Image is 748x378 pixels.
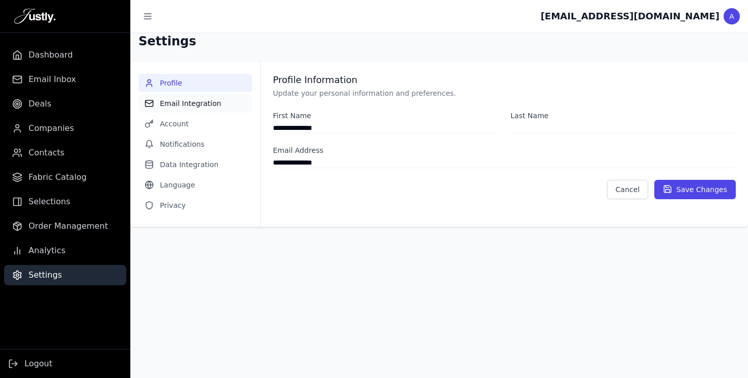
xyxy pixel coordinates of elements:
[541,9,719,23] div: [EMAIL_ADDRESS][DOMAIN_NAME]
[4,216,126,236] a: Order Management
[29,269,62,281] span: Settings
[511,111,736,121] label: Last Name
[4,69,126,90] a: Email Inbox
[138,176,252,194] button: Language
[4,45,126,65] a: Dashboard
[4,143,126,163] a: Contacts
[4,240,126,261] a: Analytics
[8,358,52,370] button: Logout
[4,167,126,187] a: Fabric Catalog
[273,74,736,86] h3: Profile Information
[138,115,252,133] button: Account
[138,94,252,113] button: Email Integration
[29,147,65,159] span: Contacts
[29,98,51,110] span: Deals
[138,196,252,214] button: Privacy
[29,122,74,134] span: Companies
[4,118,126,139] a: Companies
[273,88,736,98] p: Update your personal information and preferences.
[273,145,736,155] label: Email Address
[654,180,736,199] button: Save Changes
[724,8,740,24] div: A
[4,265,126,285] a: Settings
[4,94,126,114] a: Deals
[138,74,252,92] button: Profile
[29,220,108,232] span: Order Management
[273,111,498,121] label: First Name
[607,180,648,199] button: Cancel
[4,192,126,212] a: Selections
[29,171,87,183] span: Fabric Catalog
[29,196,70,208] span: Selections
[138,7,157,25] button: Toggle sidebar
[29,49,73,61] span: Dashboard
[29,245,66,257] span: Analytics
[24,358,52,370] span: Logout
[138,135,252,153] button: Notifications
[138,155,252,174] button: Data Integration
[29,73,76,86] span: Email Inbox
[138,33,196,49] h1: Settings
[14,8,56,24] img: Justly Logo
